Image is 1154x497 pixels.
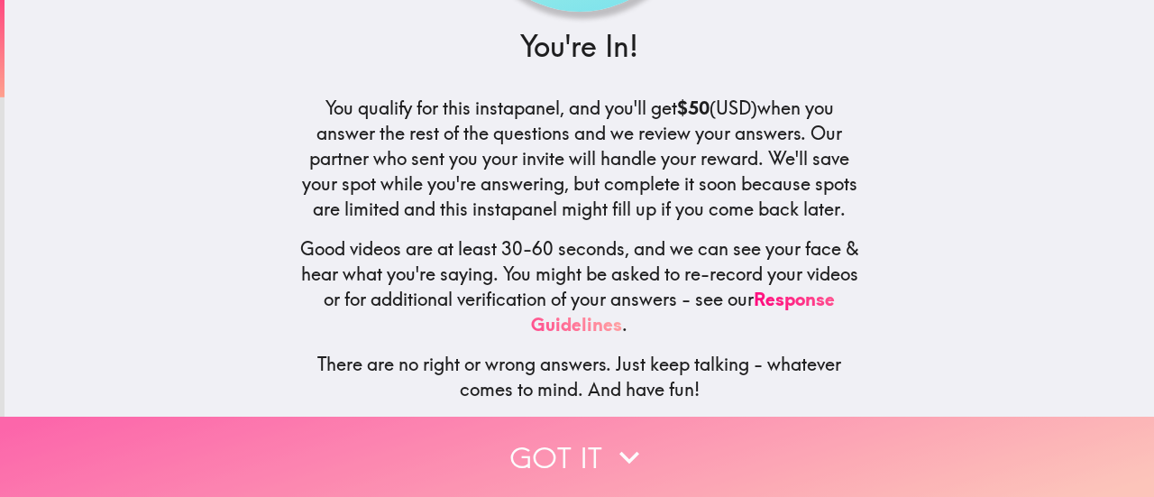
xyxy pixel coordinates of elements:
b: $50 [677,97,710,119]
a: Response Guidelines [531,288,835,336]
h5: Good videos are at least 30-60 seconds, and we can see your face & hear what you're saying. You m... [298,236,861,337]
h5: There are no right or wrong answers. Just keep talking - whatever comes to mind. And have fun! [298,352,861,402]
h3: You're In! [298,26,861,67]
h5: You qualify for this instapanel, and you'll get (USD) when you answer the rest of the questions a... [298,96,861,222]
